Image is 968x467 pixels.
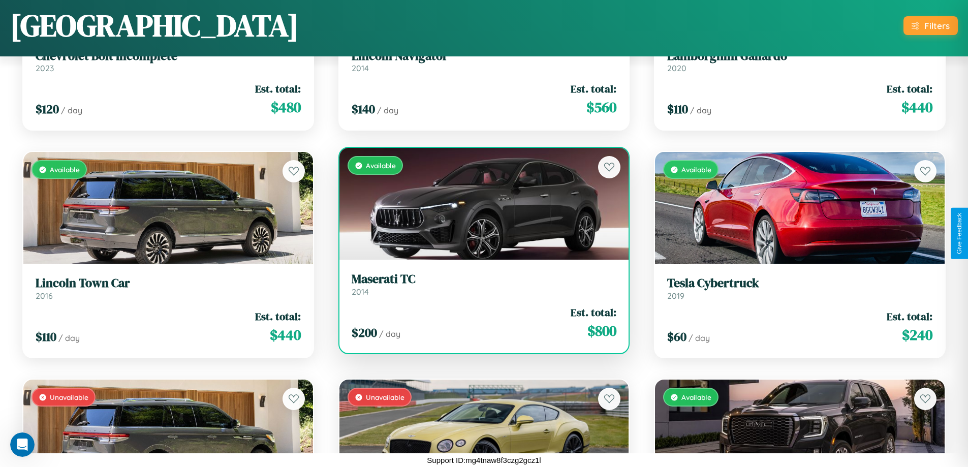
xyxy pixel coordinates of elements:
span: / day [689,333,710,343]
span: $ 440 [901,97,932,117]
h3: Lincoln Town Car [36,276,301,291]
h1: [GEOGRAPHIC_DATA] [10,5,299,46]
span: $ 120 [36,101,59,117]
span: / day [690,105,711,115]
span: Est. total: [887,81,932,96]
span: / day [61,105,82,115]
span: Est. total: [571,305,616,320]
span: Available [681,393,711,401]
span: Est. total: [255,309,301,324]
div: Filters [924,20,950,31]
button: Filters [903,16,958,35]
a: Lamborghini Gallardo2020 [667,49,932,74]
span: Est. total: [571,81,616,96]
h3: Maserati TC [352,272,617,287]
h3: Lincoln Navigator [352,49,617,64]
span: 2019 [667,291,684,301]
h3: Chevrolet Bolt Incomplete [36,49,301,64]
span: $ 60 [667,328,686,345]
span: $ 440 [270,325,301,345]
span: $ 240 [902,325,932,345]
span: $ 200 [352,324,377,341]
span: 2014 [352,63,369,73]
span: Unavailable [366,393,404,401]
a: Tesla Cybertruck2019 [667,276,932,301]
span: Unavailable [50,393,88,401]
span: 2020 [667,63,686,73]
a: Lincoln Navigator2014 [352,49,617,74]
span: $ 110 [36,328,56,345]
h3: Lamborghini Gallardo [667,49,932,64]
p: Support ID: mg4tnaw8f3czg2gcz1l [427,453,541,467]
h3: Tesla Cybertruck [667,276,932,291]
div: Give Feedback [956,213,963,254]
span: / day [377,105,398,115]
span: Available [50,165,80,174]
a: Lincoln Town Car2016 [36,276,301,301]
span: $ 110 [667,101,688,117]
span: $ 480 [271,97,301,117]
span: 2023 [36,63,54,73]
span: / day [58,333,80,343]
a: Chevrolet Bolt Incomplete2023 [36,49,301,74]
span: / day [379,329,400,339]
iframe: Intercom live chat [10,432,35,457]
span: 2016 [36,291,53,301]
span: 2014 [352,287,369,297]
span: $ 800 [587,321,616,341]
a: Maserati TC2014 [352,272,617,297]
span: Est. total: [255,81,301,96]
span: Available [366,161,396,170]
span: $ 140 [352,101,375,117]
span: Available [681,165,711,174]
span: Est. total: [887,309,932,324]
span: $ 560 [586,97,616,117]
